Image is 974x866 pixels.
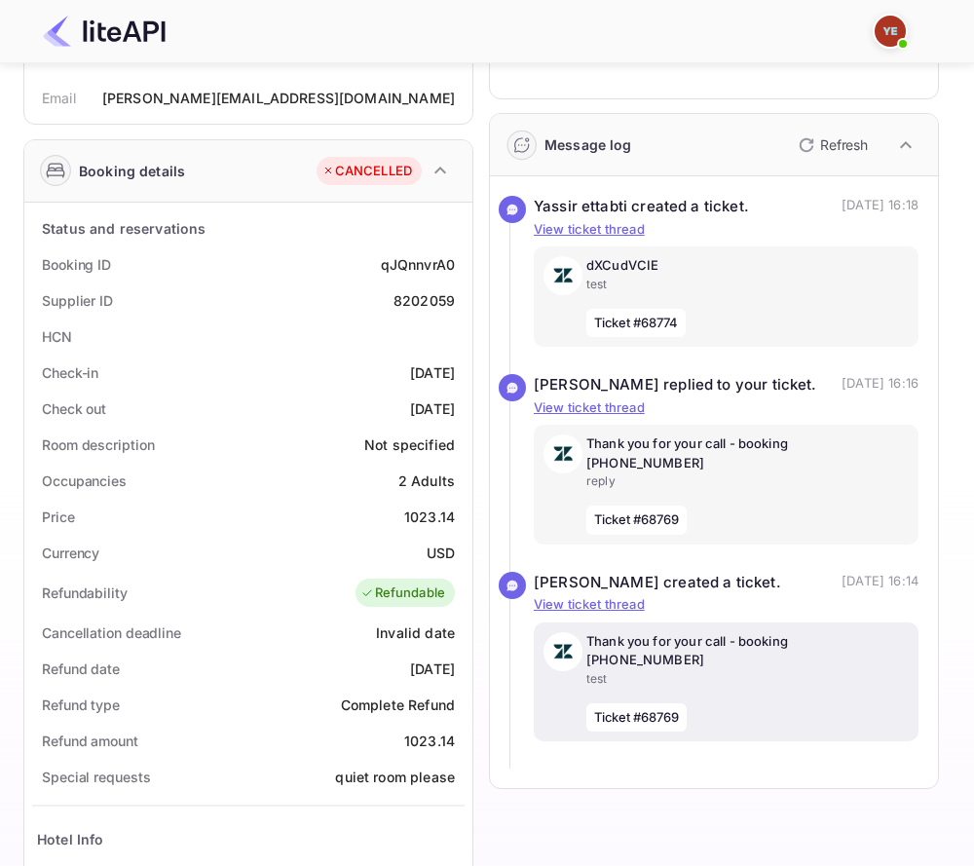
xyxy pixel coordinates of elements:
[404,507,455,527] div: 1023.14
[376,622,455,643] div: Invalid date
[534,374,817,396] div: [PERSON_NAME] replied to your ticket.
[42,254,111,275] div: Booking ID
[341,695,455,715] div: Complete Refund
[820,134,868,155] p: Refresh
[543,256,582,295] img: AwvSTEc2VUhQAAAAAElFTkSuQmCC
[842,196,918,218] p: [DATE] 16:18
[42,507,75,527] div: Price
[543,434,582,473] img: AwvSTEc2VUhQAAAAAElFTkSuQmCC
[398,471,455,491] div: 2 Adults
[381,254,455,275] div: qJQnnvrA0
[586,434,909,472] p: Thank you for your call - booking [PHONE_NUMBER]
[42,362,98,383] div: Check-in
[42,543,99,563] div: Currency
[42,583,128,603] div: Refundability
[586,670,909,688] p: test
[102,88,455,108] div: [PERSON_NAME][EMAIL_ADDRESS][DOMAIN_NAME]
[586,632,909,670] p: Thank you for your call - booking [PHONE_NUMBER]
[43,16,166,47] img: LiteAPI Logo
[404,731,455,751] div: 1023.14
[321,162,412,181] div: CANCELLED
[42,659,120,679] div: Refund date
[586,472,909,490] p: reply
[875,16,906,47] img: yassir ettabti
[787,130,876,161] button: Refresh
[42,731,138,751] div: Refund amount
[42,326,72,347] div: HCN
[42,398,106,419] div: Check out
[427,543,455,563] div: USD
[410,398,455,419] div: [DATE]
[534,595,918,615] p: View ticket thread
[42,622,181,643] div: Cancellation deadline
[37,829,104,849] div: Hotel Info
[42,290,113,311] div: Supplier ID
[410,362,455,383] div: [DATE]
[42,434,154,455] div: Room description
[335,767,455,787] div: quiet room please
[842,572,918,594] p: [DATE] 16:14
[42,767,150,787] div: Special requests
[42,695,120,715] div: Refund type
[534,196,749,218] div: Yassir ettabti created a ticket.
[543,632,582,671] img: AwvSTEc2VUhQAAAAAElFTkSuQmCC
[586,506,687,535] span: Ticket #68769
[534,220,918,240] p: View ticket thread
[393,290,455,311] div: 8202059
[586,309,686,338] span: Ticket #68774
[79,161,185,181] div: Booking details
[42,218,206,239] div: Status and reservations
[42,471,127,491] div: Occupancies
[364,434,455,455] div: Not specified
[842,374,918,396] p: [DATE] 16:16
[544,134,632,155] div: Message log
[586,703,687,733] span: Ticket #68769
[586,256,909,276] p: dXCudVCIE
[360,584,446,603] div: Refundable
[586,276,909,293] p: test
[42,88,76,108] div: Email
[534,398,918,418] p: View ticket thread
[410,659,455,679] div: [DATE]
[534,572,781,594] div: [PERSON_NAME] created a ticket.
